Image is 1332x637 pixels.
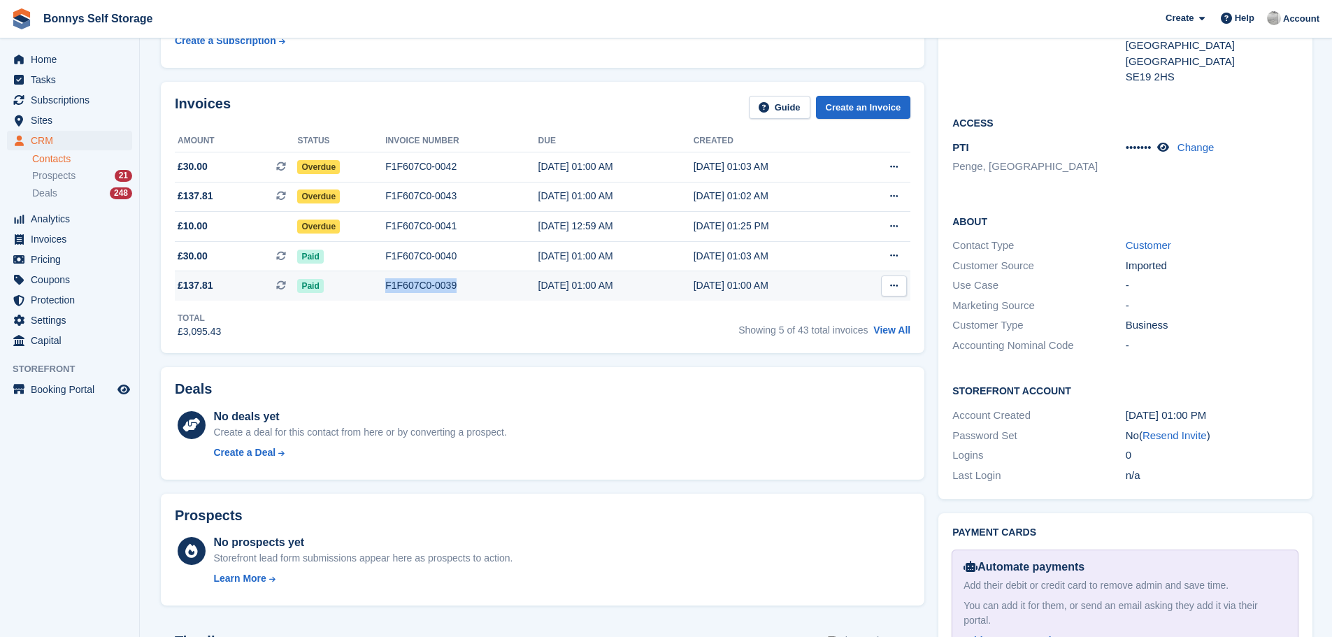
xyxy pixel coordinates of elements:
a: Preview store [115,381,132,398]
a: Create a Deal [213,445,506,460]
div: Learn More [213,571,266,586]
span: Storefront [13,362,139,376]
div: Use Case [952,278,1125,294]
span: Overdue [297,189,340,203]
a: menu [7,110,132,130]
a: Customer [1126,239,1171,251]
a: menu [7,270,132,289]
div: SE19 2HS [1126,69,1298,85]
div: - [1126,298,1298,314]
div: No prospects yet [213,534,513,551]
div: Storefront lead form submissions appear here as prospects to action. [213,551,513,566]
a: Resend Invite [1143,429,1207,441]
div: 0 [1126,448,1298,464]
div: [DATE] 01:03 AM [694,249,850,264]
span: Tasks [31,70,115,90]
div: No deals yet [213,408,506,425]
div: F1F607C0-0039 [385,278,538,293]
div: Address [952,22,1125,85]
div: Logins [952,448,1125,464]
a: menu [7,229,132,249]
img: stora-icon-8386f47178a22dfd0bd8f6a31ec36ba5ce8667c1dd55bd0f319d3a0aa187defe.svg [11,8,32,29]
div: F1F607C0-0043 [385,189,538,203]
h2: Payment cards [952,527,1298,538]
h2: Prospects [175,508,243,524]
div: - [1126,338,1298,354]
a: Guide [749,96,810,119]
div: 21 [115,170,132,182]
div: Imported [1126,258,1298,274]
a: Create an Invoice [816,96,911,119]
a: Contacts [32,152,132,166]
div: Account Created [952,408,1125,424]
a: menu [7,250,132,269]
div: Business [1126,317,1298,334]
th: Due [538,130,694,152]
div: [DATE] 01:03 AM [694,159,850,174]
div: Create a Subscription [175,34,276,48]
div: Add their debit or credit card to remove admin and save time. [964,578,1287,593]
div: Automate payments [964,559,1287,575]
div: [DATE] 12:59 AM [538,219,694,234]
a: Learn More [213,571,513,586]
span: £10.00 [178,219,208,234]
span: Pricing [31,250,115,269]
a: Create a Subscription [175,28,285,54]
a: menu [7,209,132,229]
div: Password Set [952,428,1125,444]
div: [DATE] 01:00 AM [538,189,694,203]
div: You can add it for them, or send an email asking they add it via their portal. [964,599,1287,628]
h2: About [952,214,1298,228]
span: Subscriptions [31,90,115,110]
span: ( ) [1139,429,1210,441]
th: Created [694,130,850,152]
a: menu [7,331,132,350]
div: 248 [110,187,132,199]
div: [DATE] 01:00 AM [694,278,850,293]
a: Prospects 21 [32,169,132,183]
a: Deals 248 [32,186,132,201]
span: Booking Portal [31,380,115,399]
div: Total [178,312,221,324]
div: F1F607C0-0040 [385,249,538,264]
a: Bonnys Self Storage [38,7,158,30]
h2: Storefront Account [952,383,1298,397]
a: menu [7,380,132,399]
div: [DATE] 01:02 AM [694,189,850,203]
a: menu [7,290,132,310]
div: F1F607C0-0041 [385,219,538,234]
div: Contact Type [952,238,1125,254]
span: ••••••• [1126,141,1152,153]
span: Coupons [31,270,115,289]
div: [GEOGRAPHIC_DATA] [1126,54,1298,70]
div: [DATE] 01:00 PM [1126,408,1298,424]
th: Amount [175,130,297,152]
span: Account [1283,12,1319,26]
h2: Access [952,115,1298,129]
th: Invoice number [385,130,538,152]
div: Marketing Source [952,298,1125,314]
div: [DATE] 01:00 AM [538,159,694,174]
span: Sites [31,110,115,130]
span: £30.00 [178,159,208,174]
div: £3,095.43 [178,324,221,339]
a: menu [7,70,132,90]
span: £30.00 [178,249,208,264]
span: Invoices [31,229,115,249]
span: Help [1235,11,1254,25]
span: Protection [31,290,115,310]
span: Analytics [31,209,115,229]
span: Deals [32,187,57,200]
img: James Bonny [1267,11,1281,25]
a: menu [7,50,132,69]
span: Prospects [32,169,76,182]
th: Status [297,130,385,152]
a: Change [1177,141,1215,153]
span: CRM [31,131,115,150]
div: Last Login [952,468,1125,484]
div: F1F607C0-0042 [385,159,538,174]
h2: Deals [175,381,212,397]
div: No [1126,428,1298,444]
div: - [1126,278,1298,294]
div: Create a Deal [213,445,275,460]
